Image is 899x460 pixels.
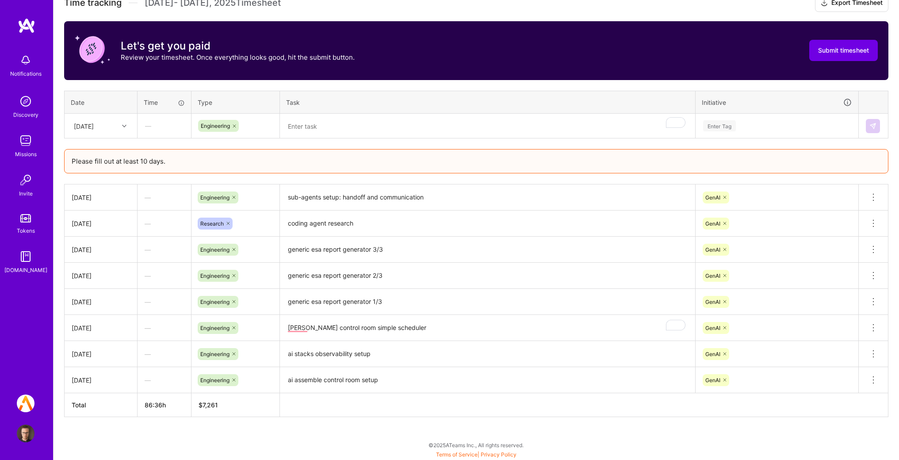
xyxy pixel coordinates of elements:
img: logo [18,18,35,34]
th: $7,261 [191,393,280,417]
span: GenAI [705,325,720,331]
span: Engineering [200,377,230,383]
span: GenAI [705,299,720,305]
div: Please fill out at least 10 days. [64,149,888,173]
div: [DATE] [72,245,130,254]
span: | [436,451,516,458]
span: Engineering [200,194,230,201]
textarea: sub-agents setup: handoff and communication [281,185,694,210]
div: [DATE] [72,323,130,333]
textarea: ai stacks observability setup [281,342,694,366]
div: — [138,212,191,235]
th: Date [65,91,138,114]
div: [DATE] [72,193,130,202]
div: [DATE] [74,121,94,130]
div: Time [144,98,185,107]
button: Submit timesheet [809,40,878,61]
th: Task [280,91,696,114]
div: — [138,186,191,209]
div: Initiative [702,97,852,107]
div: — [138,368,191,392]
span: Research [200,220,224,227]
div: © 2025 ATeams Inc., All rights reserved. [53,434,899,456]
img: guide book [17,248,34,265]
div: Tokens [17,226,35,235]
th: Total [65,393,138,417]
span: GenAI [705,194,720,201]
div: — [138,342,191,366]
span: Engineering [200,272,230,279]
img: Submit [869,123,876,130]
div: [DATE] [72,297,130,307]
th: Type [191,91,280,114]
img: bell [17,51,34,69]
a: A.Team: Platform Team [15,395,37,412]
div: Enter Tag [703,119,736,133]
div: [DATE] [72,219,130,228]
a: User Avatar [15,425,37,442]
img: discovery [17,92,34,110]
span: Engineering [201,123,230,129]
span: Submit timesheet [818,46,869,55]
img: tokens [20,214,31,222]
span: GenAI [705,220,720,227]
div: Invite [19,189,33,198]
div: Notifications [10,69,42,78]
div: [DOMAIN_NAME] [4,265,47,275]
img: A.Team: Platform Team [17,395,34,412]
span: Engineering [200,246,230,253]
span: Engineering [200,351,230,357]
img: coin [75,32,110,67]
div: — [138,238,191,261]
textarea: generic esa report generator 2/3 [281,264,694,288]
div: Discovery [13,110,38,119]
div: [DATE] [72,376,130,385]
img: User Avatar [17,425,34,442]
div: — [138,290,191,314]
div: — [138,264,191,287]
p: Review your timesheet. Once everything looks good, hit the submit button. [121,53,355,62]
div: [DATE] [72,349,130,359]
textarea: generic esa report generator 1/3 [281,290,694,314]
textarea: generic esa report generator 3/3 [281,238,694,262]
i: icon Chevron [122,124,126,128]
img: teamwork [17,132,34,149]
th: 86:36h [138,393,191,417]
textarea: ai assemble control room setup [281,368,694,392]
div: [DATE] [72,271,130,280]
span: GenAI [705,351,720,357]
div: — [138,316,191,340]
a: Privacy Policy [481,451,516,458]
a: Terms of Service [436,451,478,458]
span: GenAI [705,377,720,383]
div: — [138,114,191,138]
h3: Let's get you paid [121,39,355,53]
span: Engineering [200,299,230,305]
div: Missions [15,149,37,159]
span: GenAI [705,272,720,279]
textarea: To enrich screen reader interactions, please activate Accessibility in Grammarly extension settings [281,115,694,138]
textarea: coding agent research [281,211,694,236]
textarea: To enrich screen reader interactions, please activate Accessibility in Grammarly extension settings [281,316,694,341]
span: Engineering [200,325,230,331]
img: Invite [17,171,34,189]
span: GenAI [705,246,720,253]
